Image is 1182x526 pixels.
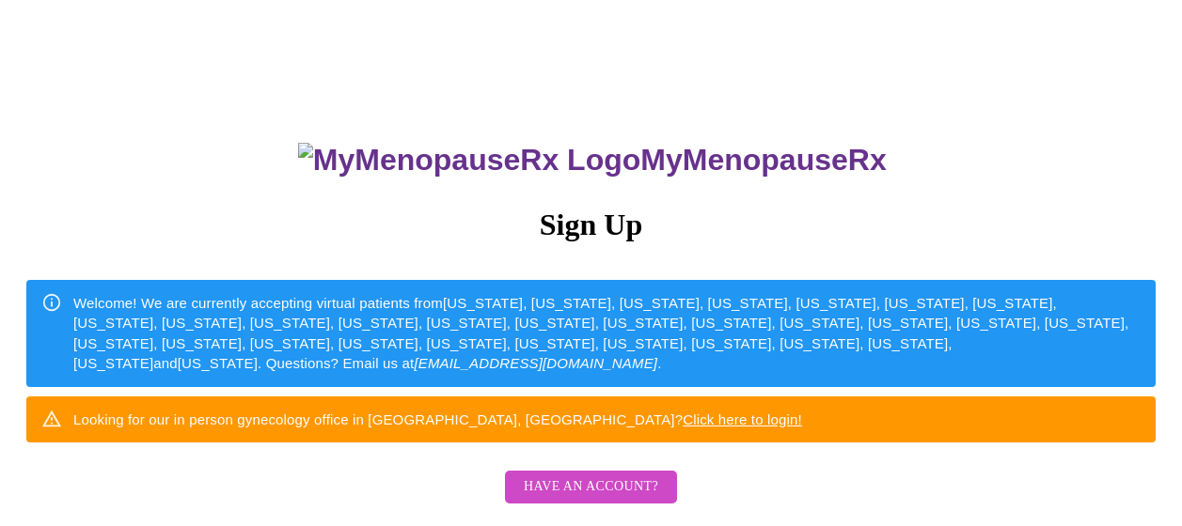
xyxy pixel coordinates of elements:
em: [EMAIL_ADDRESS][DOMAIN_NAME] [414,355,657,371]
span: Have an account? [524,475,658,499]
img: MyMenopauseRx Logo [298,143,640,178]
a: Click here to login! [683,411,802,427]
h3: MyMenopauseRx [29,143,1157,178]
div: Welcome! We are currently accepting virtual patients from [US_STATE], [US_STATE], [US_STATE], [US... [73,286,1141,381]
button: Have an account? [505,471,677,503]
div: Looking for our in person gynecology office in [GEOGRAPHIC_DATA], [GEOGRAPHIC_DATA]? [73,402,802,437]
h3: Sign Up [26,208,1156,242]
a: Have an account? [500,491,682,507]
